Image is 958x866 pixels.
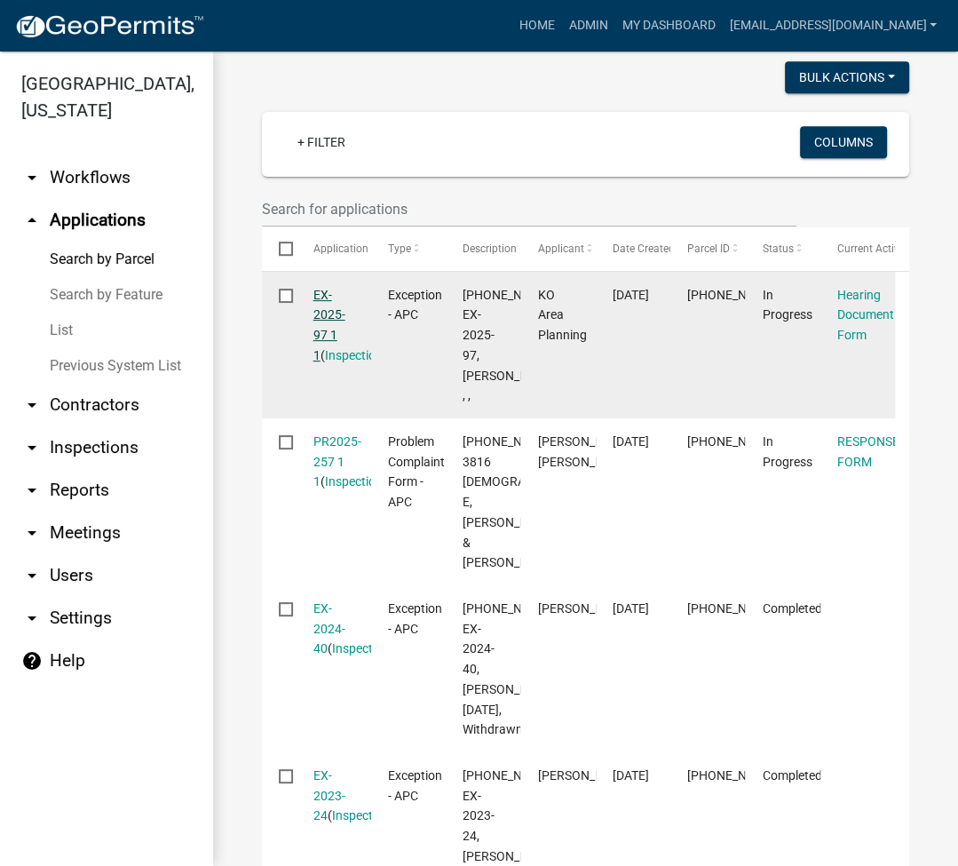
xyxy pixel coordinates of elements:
span: Completed [763,768,822,783]
datatable-header-cell: Parcel ID [670,227,745,270]
span: 005-118-002.A, 3816 N 400 E, Harden Gregory C & Joan E [463,434,592,570]
datatable-header-cell: Status [745,227,819,270]
span: KO Area Planning [538,288,587,343]
i: arrow_drop_up [21,210,43,231]
button: Columns [800,126,887,158]
span: 005-118-002.A [687,768,804,783]
span: Parcel ID [687,242,730,255]
datatable-header-cell: Current Activity [820,227,895,270]
span: In Progress [763,434,812,469]
span: Applicant [538,242,584,255]
a: Home [511,9,561,43]
a: [EMAIL_ADDRESS][DOMAIN_NAME] [722,9,944,43]
a: Hearing Document Form [837,288,894,343]
div: ( ) [313,599,354,659]
span: Status [763,242,794,255]
a: Inspections [325,348,389,362]
i: arrow_drop_down [21,522,43,544]
span: 005-118-002.A [687,434,804,449]
i: arrow_drop_down [21,167,43,188]
i: arrow_drop_down [21,394,43,416]
datatable-header-cell: Select [262,227,296,270]
a: Inspections [332,641,396,655]
div: ( ) [313,285,354,366]
span: 08/13/2025 [613,288,649,302]
span: Date Created [613,242,675,255]
a: + Filter [283,126,360,158]
datatable-header-cell: Applicant [520,227,595,270]
span: 03/12/2024 [613,601,649,616]
span: 005-118-002.A, EX-2024-40, GREGORY HARDEN, 04/09/2024, Withdrawn, [463,601,582,737]
i: arrow_drop_down [21,608,43,629]
span: 005-118-002.A, EX-2025-97, GREG HARDEN, , , [463,288,582,403]
span: Lee Ann Taylor [538,434,633,469]
a: Admin [561,9,614,43]
span: Type [388,242,411,255]
i: arrow_drop_down [21,565,43,586]
a: PR2025-257 1 1 [313,434,361,489]
span: Exception - APC [388,601,442,636]
span: Current Activity [837,242,911,255]
a: Inspections [332,808,396,822]
div: ( ) [313,766,354,826]
span: Description [463,242,517,255]
input: Search for applications [262,191,796,227]
span: Cheryl Spratt [538,768,633,783]
span: Problem Complaint Form - APC [388,434,445,509]
span: 07/09/2025 [613,434,649,449]
span: Exception - APC [388,768,442,803]
a: EX-2025-97 1 1 [313,288,345,362]
span: Cheryl Spratt [538,601,633,616]
a: EX-2024-40 [313,601,345,656]
span: 005-118-002.A [687,601,804,616]
a: My Dashboard [614,9,722,43]
i: help [21,650,43,671]
a: RESPONSE FORM [837,434,899,469]
span: Exception - APC [388,288,442,322]
datatable-header-cell: Date Created [596,227,670,270]
button: Bulk Actions [785,61,909,93]
datatable-header-cell: Application Number [296,227,370,270]
span: Completed [763,601,822,616]
i: arrow_drop_down [21,480,43,501]
datatable-header-cell: Type [371,227,446,270]
span: Application Number [313,242,410,255]
div: ( ) [313,432,354,492]
i: arrow_drop_down [21,437,43,458]
a: EX-2023-24 [313,768,345,823]
span: In Progress [763,288,812,322]
a: Inspections [325,474,389,489]
datatable-header-cell: Description [446,227,520,270]
span: 005-118-002.A [687,288,804,302]
span: 02/16/2023 [613,768,649,783]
